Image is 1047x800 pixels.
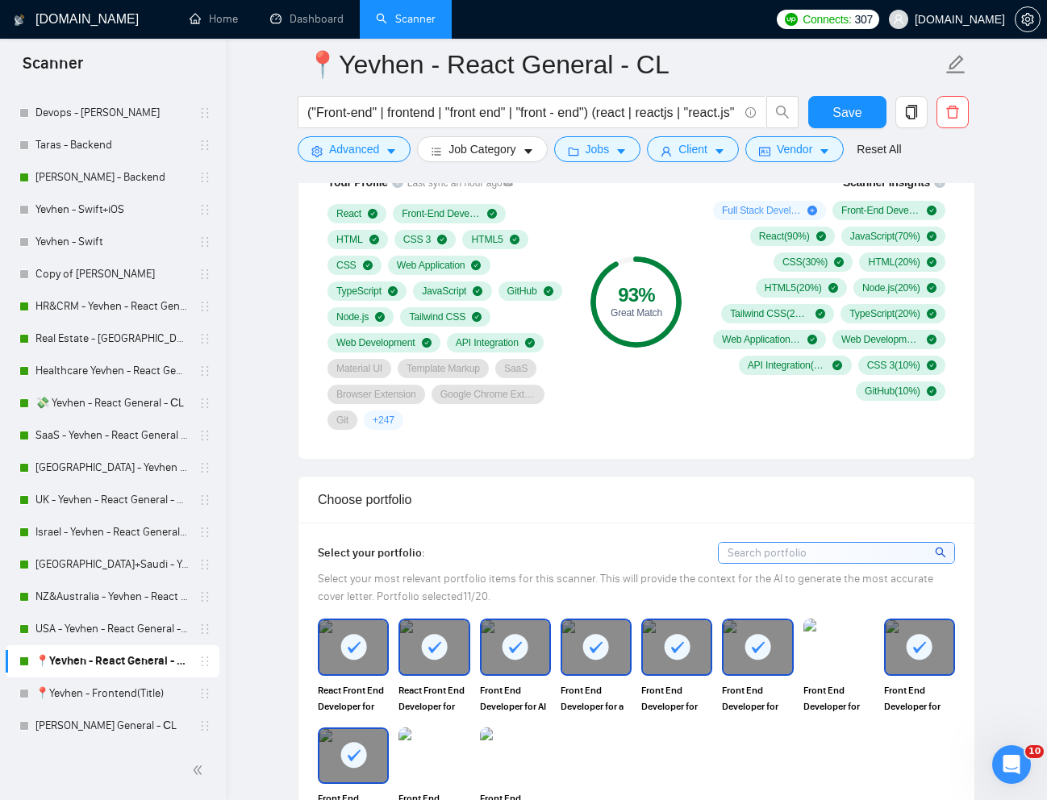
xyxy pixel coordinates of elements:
[767,105,798,119] span: search
[765,281,822,294] span: HTML5 ( 20 %)
[1015,6,1041,32] button: setting
[722,333,801,346] span: Web Application ( 20 %)
[782,256,828,269] span: CSS ( 30 %)
[198,171,211,184] span: holder
[35,548,189,581] a: [GEOGRAPHIC_DATA]+Saudi - Yevhen - React General - СL
[35,645,189,677] a: 📍Yevhen - React General - СL
[198,623,211,635] span: holder
[748,359,827,372] span: API Integration ( 10 %)
[298,136,411,162] button: settingAdvancedcaret-down
[417,136,547,162] button: barsJob Categorycaret-down
[198,268,211,281] span: holder
[927,386,936,396] span: check-circle
[35,613,189,645] a: USA - Yevhen - React General - СL
[815,309,825,319] span: check-circle
[35,161,189,194] a: [PERSON_NAME] - Backend
[368,209,378,219] span: check-circle
[35,323,189,355] a: Real Estate - [GEOGRAPHIC_DATA] - React General - СL
[318,546,425,560] span: Select your portfolio:
[398,682,469,715] span: React Front End Developer for Accounting Software Solo
[473,286,482,296] span: check-circle
[927,257,936,267] span: check-circle
[422,338,432,348] span: check-circle
[35,581,189,613] a: NZ&Australia - Yevhen - React General - СL
[198,139,211,152] span: holder
[803,619,874,675] img: portfolio thumbnail image
[198,365,211,377] span: holder
[865,385,920,398] span: GitHub ( 10 %)
[777,140,812,158] span: Vendor
[363,260,373,270] span: check-circle
[407,176,514,191] span: Last sync an hour ago
[336,259,357,272] span: CSS
[586,140,610,158] span: Jobs
[759,145,770,157] span: idcard
[10,52,96,85] span: Scanner
[409,310,465,323] span: Tailwind CSS
[198,687,211,700] span: holder
[198,461,211,474] span: holder
[647,136,739,162] button: userClientcaret-down
[422,285,466,298] span: JavaScript
[35,387,189,419] a: 💸 Yevhen - React General - СL
[857,140,901,158] a: Reset All
[561,682,632,715] span: Front End Developer for a unique recruitment platform OpenCulture
[35,226,189,258] a: Yevhen - Swift
[388,286,398,296] span: check-circle
[850,230,920,243] span: JavaScript ( 70 %)
[937,105,968,119] span: delete
[14,7,25,33] img: logo
[927,309,936,319] span: check-circle
[198,719,211,732] span: holder
[318,572,933,603] span: Select your most relevant portfolio items for this scanner. This will provide the context for the...
[35,484,189,516] a: UK - Yevhen - React General - СL
[35,710,189,742] a: [PERSON_NAME] General - СL
[471,233,503,246] span: HTML5
[318,477,955,523] div: Choose portfolio
[785,13,798,26] img: upwork-logo.png
[198,590,211,603] span: holder
[992,745,1031,784] iframe: Intercom live chat
[504,362,528,375] span: SaaS
[35,516,189,548] a: Israel - Yevhen - React General - СL
[198,494,211,506] span: holder
[1015,13,1041,26] a: setting
[722,204,801,217] span: Full Stack Development ( 10 %)
[198,558,211,571] span: holder
[307,44,942,85] input: Scanner name...
[935,544,949,561] span: search
[369,235,379,244] span: check-circle
[431,145,442,157] span: bars
[828,283,838,293] span: check-circle
[525,338,535,348] span: check-circle
[336,414,348,427] span: Git
[803,10,851,28] span: Connects:
[311,145,323,157] span: setting
[862,281,920,294] span: Node.js ( 20 %)
[927,335,936,344] span: check-circle
[927,360,936,370] span: check-circle
[896,105,927,119] span: copy
[590,285,682,305] div: 93 %
[318,682,389,715] span: React Front End Developer for Welcome Renovation platform
[568,145,579,157] span: folder
[1025,745,1044,758] span: 10
[336,388,416,401] span: Browser Extension
[336,336,415,349] span: Web Development
[198,332,211,345] span: holder
[841,333,920,346] span: Web Development ( 20 %)
[843,177,930,188] span: Scanner Insights
[35,355,189,387] a: Healthcare Yevhen - React General - СL
[35,452,189,484] a: [GEOGRAPHIC_DATA] - Yevhen - React General - СL
[722,682,793,715] span: Front End Developer for Crypto Platform Solana | Front End Development
[641,682,712,715] span: Front End Developer for Innovating Recruitment Solution Stream Talent
[803,682,874,715] span: Front End Developer for innovative app HerHeadquaters
[336,233,363,246] span: HTML
[808,96,886,128] button: Save
[456,336,519,349] span: API Integration
[270,12,344,26] a: dashboardDashboard
[398,727,469,784] img: portfolio thumbnail image
[849,307,920,320] span: TypeScript ( 20 %)
[198,397,211,410] span: holder
[523,145,534,157] span: caret-down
